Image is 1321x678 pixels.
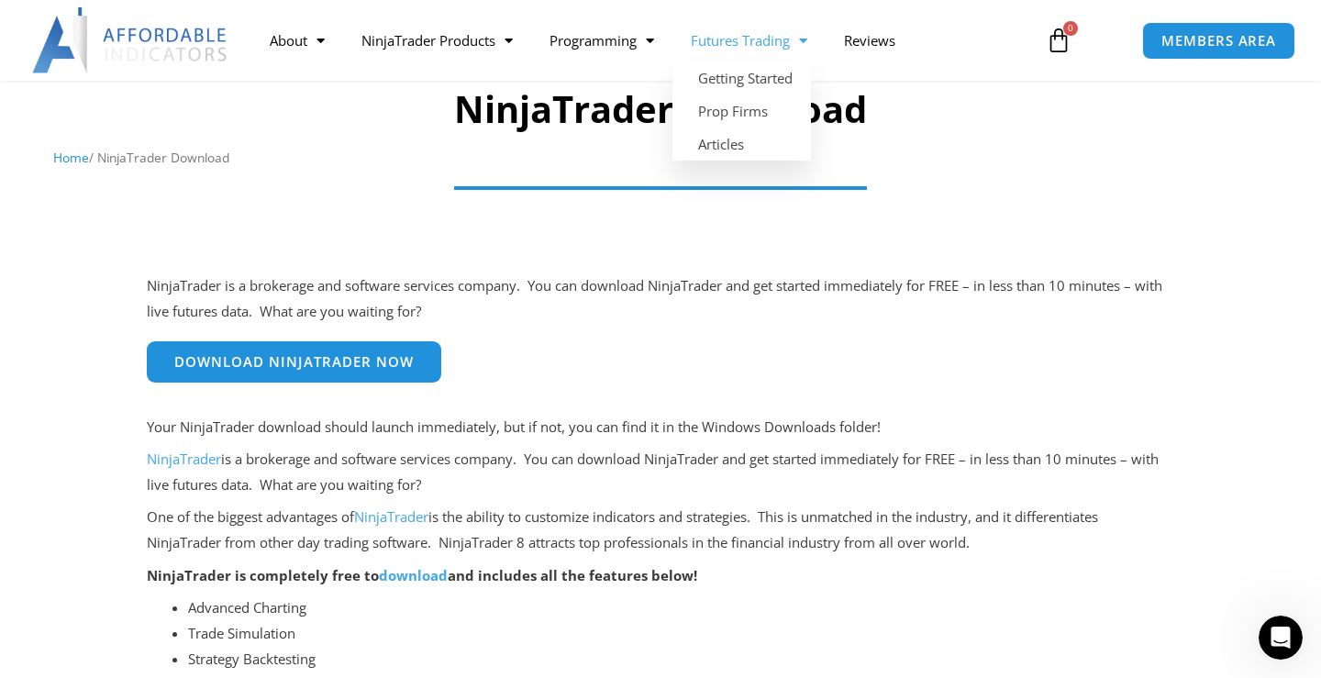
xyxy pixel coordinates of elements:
[147,505,1174,556] p: One of the biggest advantages of is the ability to customize indicators and strategies. This is u...
[147,341,441,383] a: Download NinjaTrader Now
[531,19,672,61] a: Programming
[826,19,914,61] a: Reviews
[379,566,448,584] a: download
[188,621,1174,647] li: Trade Simulation
[1142,22,1295,60] a: MEMBERS AREA
[1259,616,1303,660] iframe: Intercom live chat
[147,450,221,468] a: NinjaTrader
[672,61,811,94] a: Getting Started
[1063,21,1078,36] span: 0
[672,94,811,128] a: Prop Firms
[32,7,229,73] img: LogoAI | Affordable Indicators – NinjaTrader
[53,146,1269,170] nav: Breadcrumb
[174,355,414,369] span: Download NinjaTrader Now
[147,566,697,584] strong: NinjaTrader is completely free to and includes all the features below!
[251,19,343,61] a: About
[147,415,1174,440] p: Your NinjaTrader download should launch immediately, but if not, you can find it in the Windows D...
[53,83,1269,135] h1: NinjaTrader Download
[147,273,1174,325] p: NinjaTrader is a brokerage and software services company. You can download NinjaTrader and get st...
[147,447,1174,498] p: is a brokerage and software services company. You can download NinjaTrader and get started immedi...
[1161,34,1276,48] span: MEMBERS AREA
[1018,14,1099,67] a: 0
[354,507,428,526] a: NinjaTrader
[251,19,1031,61] nav: Menu
[672,61,811,161] ul: Futures Trading
[672,19,826,61] a: Futures Trading
[188,647,1174,672] li: Strategy Backtesting
[53,149,89,166] a: Home
[672,128,811,161] a: Articles
[343,19,531,61] a: NinjaTrader Products
[188,595,1174,621] li: Advanced Charting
